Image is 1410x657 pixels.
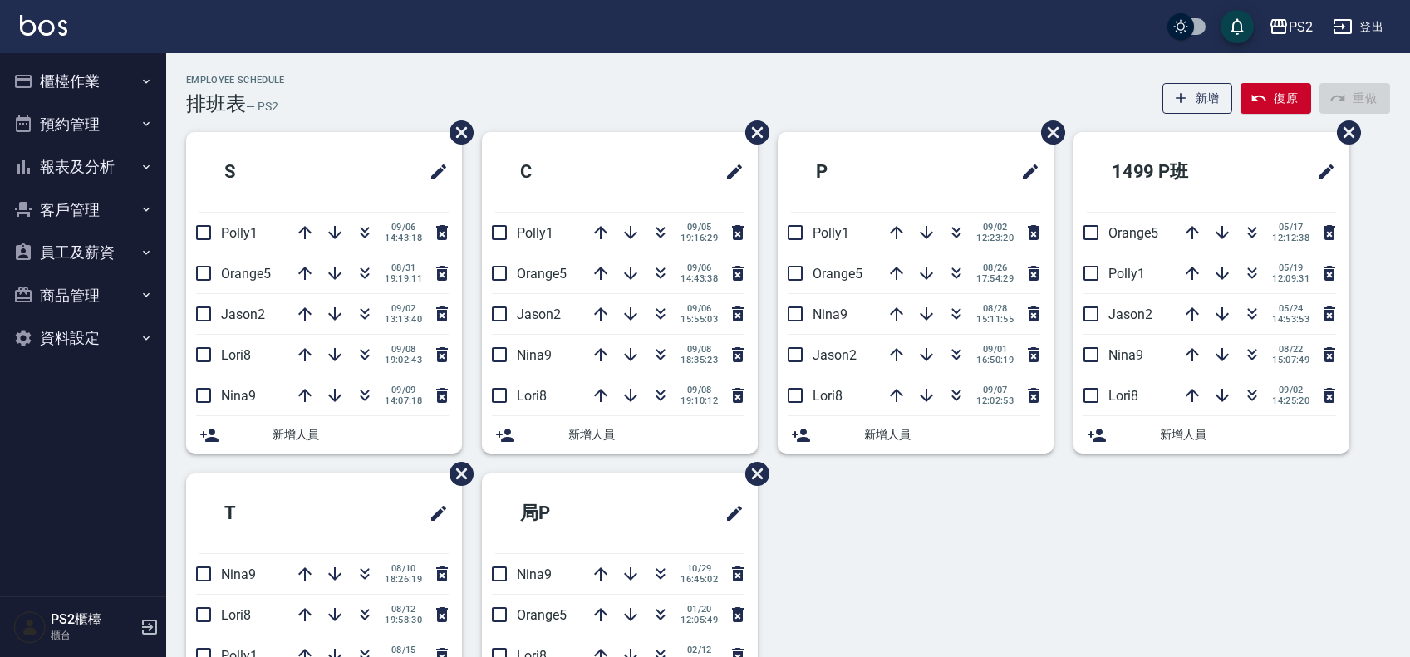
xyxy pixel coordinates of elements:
h2: 1499 P班 [1087,142,1260,202]
span: 刪除班表 [733,108,772,157]
button: 預約管理 [7,103,160,146]
span: 09/08 [680,344,718,355]
h5: PS2櫃檯 [51,611,135,628]
span: 09/06 [680,262,718,273]
button: 復原 [1241,83,1311,114]
span: 18:26:19 [385,574,422,585]
span: Polly1 [1108,266,1145,282]
span: 12:23:20 [976,233,1014,243]
span: Nina9 [813,306,847,322]
span: Lori8 [813,388,843,404]
span: 新增人員 [568,426,744,444]
span: 修改班表的標題 [1010,152,1040,192]
span: 05/17 [1272,222,1309,233]
span: 09/02 [1272,385,1309,395]
span: Lori8 [221,607,251,623]
span: 09/08 [680,385,718,395]
span: 17:54:29 [976,273,1014,284]
span: Lori8 [517,388,547,404]
div: PS2 [1289,17,1313,37]
span: 15:07:49 [1272,355,1309,365]
span: 12:05:49 [680,615,718,625]
span: 18:35:23 [680,355,718,365]
span: 05/19 [1272,262,1309,273]
span: 19:10:12 [680,395,718,406]
span: Nina9 [221,566,256,582]
span: 02/12 [680,645,718,655]
span: Orange5 [517,607,567,623]
h2: C [495,142,636,202]
img: Logo [20,15,67,36]
h2: S [199,142,340,202]
h2: Employee Schedule [186,75,285,86]
span: 09/08 [385,344,422,355]
button: save [1221,10,1254,43]
button: 櫃檯作業 [7,60,160,103]
span: 修改班表的標題 [419,152,449,192]
span: 14:07:18 [385,395,422,406]
span: 01/20 [680,604,718,615]
h2: P [791,142,931,202]
button: 新增 [1162,83,1233,114]
span: 14:43:38 [680,273,718,284]
div: 新增人員 [482,416,758,454]
span: 15:11:55 [976,314,1014,325]
span: 08/22 [1272,344,1309,355]
span: 08/31 [385,262,422,273]
span: 16:45:02 [680,574,718,585]
span: 08/28 [976,303,1014,314]
h6: — PS2 [246,98,278,115]
span: Polly1 [517,225,553,241]
span: 修改班表的標題 [419,493,449,533]
button: 員工及薪資 [7,231,160,274]
span: 15:55:03 [680,314,718,325]
span: 刪除班表 [437,108,476,157]
span: 09/01 [976,344,1014,355]
span: Jason2 [1108,306,1152,322]
span: 09/02 [976,222,1014,233]
span: 12:12:38 [1272,233,1309,243]
span: 16:50:19 [976,355,1014,365]
span: Lori8 [221,347,251,363]
span: 08/26 [976,262,1014,273]
button: 報表及分析 [7,145,160,189]
span: Orange5 [813,266,862,282]
span: 12:09:31 [1272,273,1309,284]
h3: 排班表 [186,92,246,115]
div: 新增人員 [1073,416,1349,454]
button: PS2 [1262,10,1319,44]
span: 09/06 [680,303,718,314]
button: 客戶管理 [7,189,160,232]
span: 新增人員 [864,426,1040,444]
button: 資料設定 [7,316,160,360]
span: 08/15 [385,645,422,655]
span: 刪除班表 [1324,108,1363,157]
span: Jason2 [221,306,265,322]
span: 14:25:20 [1272,395,1309,406]
span: 14:43:18 [385,233,422,243]
h2: T [199,483,340,543]
span: Orange5 [517,266,567,282]
button: 商品管理 [7,274,160,317]
span: 05/24 [1272,303,1309,314]
button: 登出 [1326,12,1390,42]
span: 刪除班表 [733,449,772,498]
h2: 局P [495,483,645,543]
span: Nina9 [517,347,552,363]
span: Orange5 [221,266,271,282]
span: Nina9 [517,566,552,582]
span: 19:58:30 [385,615,422,625]
span: 08/12 [385,604,422,615]
span: 19:16:29 [680,233,718,243]
span: 09/09 [385,385,422,395]
span: Lori8 [1108,388,1138,404]
span: 13:13:40 [385,314,422,325]
div: 新增人員 [778,416,1054,454]
span: 刪除班表 [437,449,476,498]
div: 新增人員 [186,416,462,454]
span: 09/07 [976,385,1014,395]
span: Nina9 [221,388,256,404]
span: 新增人員 [1160,426,1336,444]
img: Person [13,610,47,644]
span: Jason2 [517,306,561,322]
